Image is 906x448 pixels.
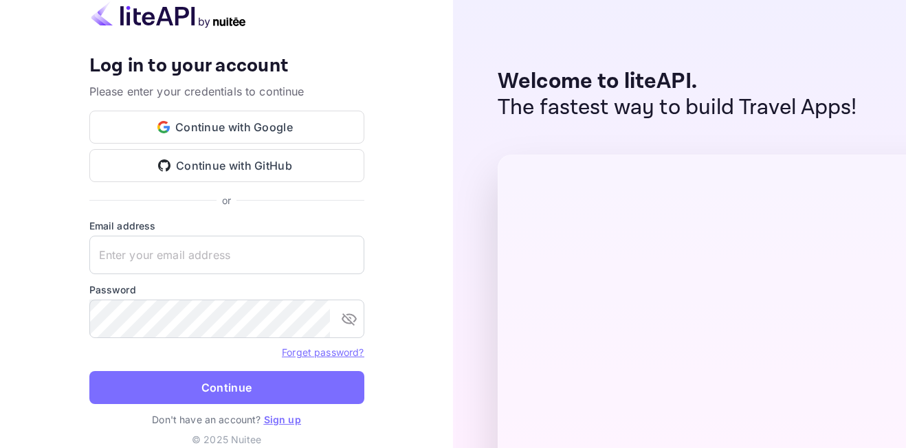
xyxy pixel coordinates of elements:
[498,95,857,121] p: The fastest way to build Travel Apps!
[89,83,364,100] p: Please enter your credentials to continue
[89,111,364,144] button: Continue with Google
[89,282,364,297] label: Password
[89,54,364,78] h4: Log in to your account
[282,346,364,358] a: Forget password?
[89,149,364,182] button: Continue with GitHub
[89,1,247,28] img: liteapi
[222,193,231,208] p: or
[264,414,301,425] a: Sign up
[89,432,364,447] p: © 2025 Nuitee
[498,69,857,95] p: Welcome to liteAPI.
[89,412,364,427] p: Don't have an account?
[89,219,364,233] label: Email address
[89,371,364,404] button: Continue
[282,345,364,359] a: Forget password?
[335,305,363,333] button: toggle password visibility
[89,236,364,274] input: Enter your email address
